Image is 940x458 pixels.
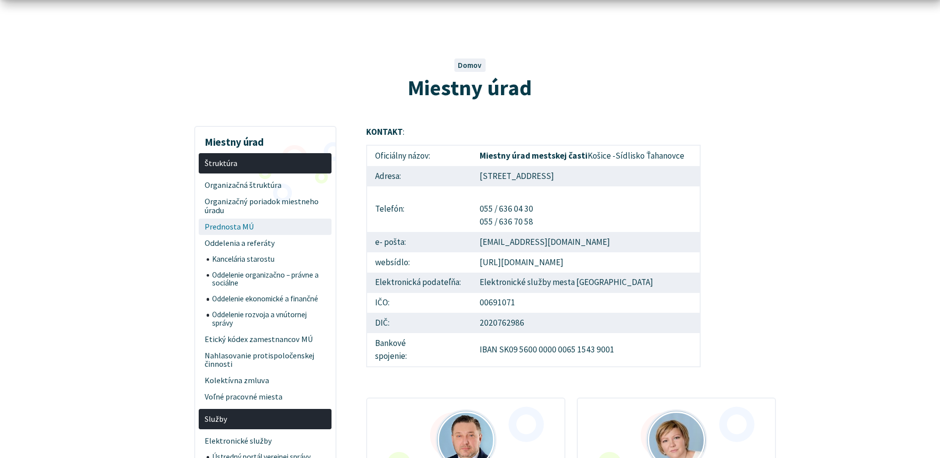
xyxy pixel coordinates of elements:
[367,252,472,273] td: websídlo:
[408,74,532,101] span: Miestny úrad
[205,389,326,405] span: Voľné pracovné miesta
[199,409,332,429] a: Služby
[472,166,700,186] td: [STREET_ADDRESS]
[367,145,472,166] td: Oficiálny názov:
[199,331,332,347] a: Etický kódex zamestnancov MÚ
[205,433,326,449] span: Elektronické služby
[212,291,326,307] span: Oddelenie ekonomické a finančné
[199,373,332,389] a: Kolektívna zmluva
[472,145,700,166] td: Košice -Sídlisko Ťahanovce
[205,411,326,427] span: Služby
[480,216,533,227] a: 055 / 636 70 58
[212,251,326,267] span: Kancelária starostu
[212,267,326,291] span: Oddelenie organizačno – právne a sociálne
[367,166,472,186] td: Adresa:
[480,317,524,328] a: 2020762986
[207,291,332,307] a: Oddelenie ekonomické a finančné
[367,333,472,366] td: Bankové spojenie:
[205,373,326,389] span: Kolektívna zmluva
[509,344,576,355] a: 09 5600 0000 0065
[205,331,326,347] span: Etický kódex zamestnancov MÚ
[480,203,533,214] a: 055 / 636 04 30
[366,126,403,137] strong: KONTAKT
[367,293,472,313] td: IČO:
[367,186,472,232] td: Telefón:
[367,232,472,252] td: e- pošta:
[480,150,588,161] strong: Miestny úrad mestskej časti
[212,307,326,331] span: Oddelenie rozvoja a vnútornej správy
[199,153,332,173] a: Štruktúra
[199,235,332,251] a: Oddelenia a referáty
[207,307,332,331] a: Oddelenie rozvoja a vnútornej správy
[472,232,700,252] td: [EMAIL_ADDRESS][DOMAIN_NAME]
[205,193,326,219] span: Organizačný poriadok miestneho úradu
[205,177,326,193] span: Organizačná štruktúra
[199,193,332,219] a: Organizačný poriadok miestneho úradu
[207,267,332,291] a: Oddelenie organizačno – právne a sociálne
[472,333,700,366] td: IBAN SK
[199,389,332,405] a: Voľné pracovné miesta
[366,126,701,139] p: :
[205,155,326,172] span: Štruktúra
[472,252,700,273] td: [URL][DOMAIN_NAME]
[205,347,326,373] span: Nahlasovanie protispoločenskej činnosti
[199,219,332,235] a: Prednosta MÚ
[207,251,332,267] a: Kancelária starostu
[458,60,482,70] a: Domov
[367,273,472,293] td: Elektronická podateľňa:
[205,235,326,251] span: Oddelenia a referáty
[199,347,332,373] a: Nahlasovanie protispoločenskej činnosti
[480,297,515,308] a: 00691071
[367,313,472,333] td: DIČ:
[205,219,326,235] span: Prednosta MÚ
[199,177,332,193] a: Organizačná štruktúra
[577,344,614,355] a: 1543 9001
[199,129,332,150] h3: Miestny úrad
[480,277,653,287] a: Elektronické služby mesta [GEOGRAPHIC_DATA]
[199,433,332,449] a: Elektronické služby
